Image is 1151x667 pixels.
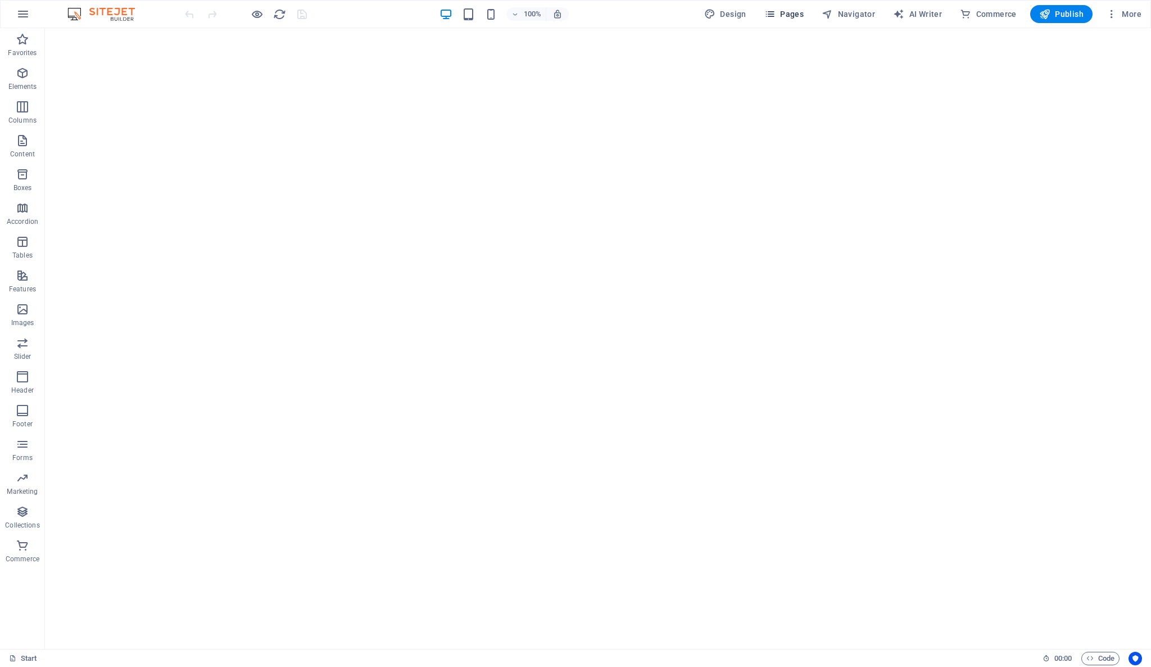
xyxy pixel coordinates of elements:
p: Boxes [13,183,32,192]
span: Design [704,8,746,20]
span: Commerce [960,8,1017,20]
a: Click to cancel selection. Double-click to open Pages [9,652,37,665]
p: Accordion [7,217,38,226]
button: Pages [760,5,808,23]
button: More [1102,5,1146,23]
img: Editor Logo [65,7,149,21]
p: Features [9,285,36,294]
p: Favorites [8,48,37,57]
span: Pages [764,8,804,20]
button: Code [1081,652,1120,665]
p: Slider [14,352,31,361]
span: Code [1086,652,1114,665]
span: 00 00 [1054,652,1072,665]
i: Reload page [273,8,286,21]
span: AI Writer [893,8,942,20]
button: 100% [506,7,546,21]
p: Elements [8,82,37,91]
p: Tables [12,251,33,260]
span: Publish [1039,8,1084,20]
p: Header [11,386,34,395]
div: Design (Ctrl+Alt+Y) [700,5,751,23]
i: On resize automatically adjust zoom level to fit chosen device. [552,9,563,19]
p: Columns [8,116,37,125]
button: reload [273,7,286,21]
p: Images [11,318,34,327]
button: Navigator [817,5,880,23]
span: More [1106,8,1141,20]
span: Navigator [822,8,875,20]
p: Commerce [6,555,39,564]
button: Commerce [955,5,1021,23]
h6: Session time [1043,652,1072,665]
span: : [1062,654,1064,663]
button: AI Writer [889,5,946,23]
button: Publish [1030,5,1093,23]
h6: 100% [523,7,541,21]
p: Collections [5,521,39,530]
p: Forms [12,453,33,462]
button: Usercentrics [1129,652,1142,665]
button: Click here to leave preview mode and continue editing [250,7,264,21]
p: Footer [12,420,33,429]
p: Content [10,150,35,159]
button: Design [700,5,751,23]
p: Marketing [7,487,38,496]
